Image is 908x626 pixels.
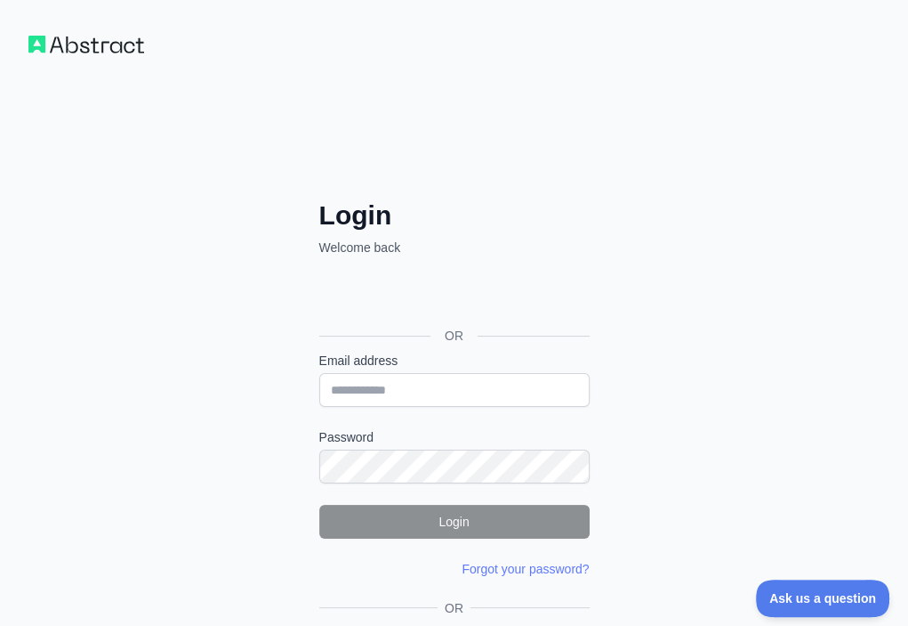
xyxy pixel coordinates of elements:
[756,580,890,617] iframe: Toggle Customer Support
[319,199,590,232] h2: Login
[319,428,590,446] label: Password
[438,599,470,617] span: OR
[28,36,144,53] img: Workflow
[430,327,478,345] span: OR
[310,276,595,315] iframe: Przycisk Zaloguj się przez Google
[319,239,590,256] p: Welcome back
[462,562,589,576] a: Forgot your password?
[319,505,590,539] button: Login
[319,352,590,370] label: Email address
